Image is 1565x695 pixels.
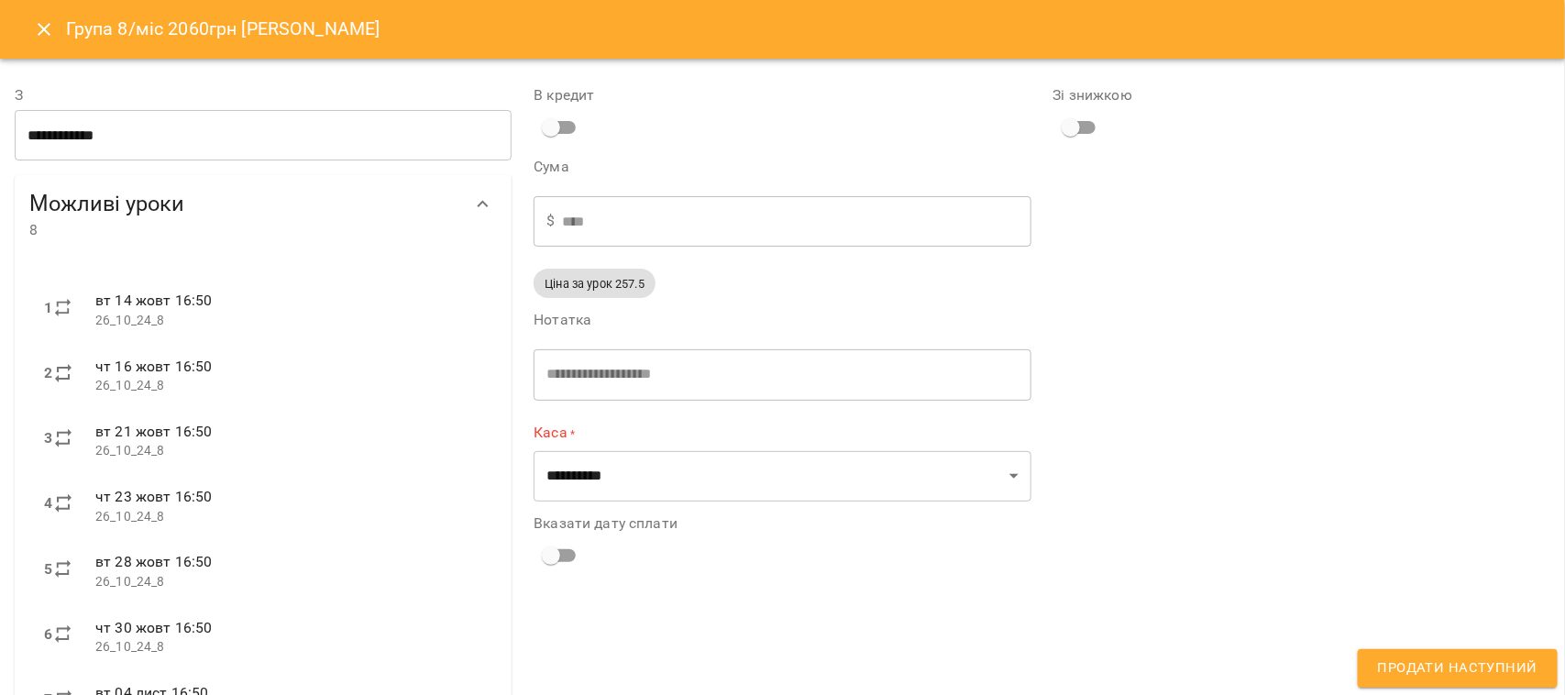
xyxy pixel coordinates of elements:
p: 26_10_24_8 [95,377,482,395]
p: 26_10_24_8 [95,573,482,591]
span: Можливі уроки [29,190,461,218]
p: 26_10_24_8 [95,442,482,460]
label: 4 [44,492,52,514]
label: 6 [44,623,52,645]
label: В кредит [534,88,1030,103]
span: вт 21 жовт 16:50 [95,423,212,440]
label: Вказати дату сплати [534,516,1030,531]
button: Close [22,7,66,51]
p: 26_10_24_8 [95,312,482,330]
span: чт 16 жовт 16:50 [95,358,212,375]
label: 5 [44,558,52,580]
button: Продати наступний [1358,649,1558,688]
label: З [15,88,512,103]
label: 1 [44,297,52,319]
p: 26_10_24_8 [95,638,482,656]
span: Ціна за урок 257.5 [534,275,656,292]
span: 8 [29,219,461,241]
span: чт 30 жовт 16:50 [95,619,212,636]
label: 2 [44,362,52,384]
button: Show more [461,182,505,226]
span: вт 28 жовт 16:50 [95,553,212,570]
label: Сума [534,160,1030,174]
p: $ [546,210,555,232]
p: 26_10_24_8 [95,508,482,526]
span: чт 23 жовт 16:50 [95,488,212,505]
span: вт 14 жовт 16:50 [95,292,212,309]
label: Каса [534,423,1030,444]
label: Зі знижкою [1053,88,1550,103]
label: 3 [44,427,52,449]
label: Нотатка [534,313,1030,327]
span: Продати наступний [1378,656,1537,680]
h6: Група 8/міс 2060грн [PERSON_NAME] [66,15,380,43]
